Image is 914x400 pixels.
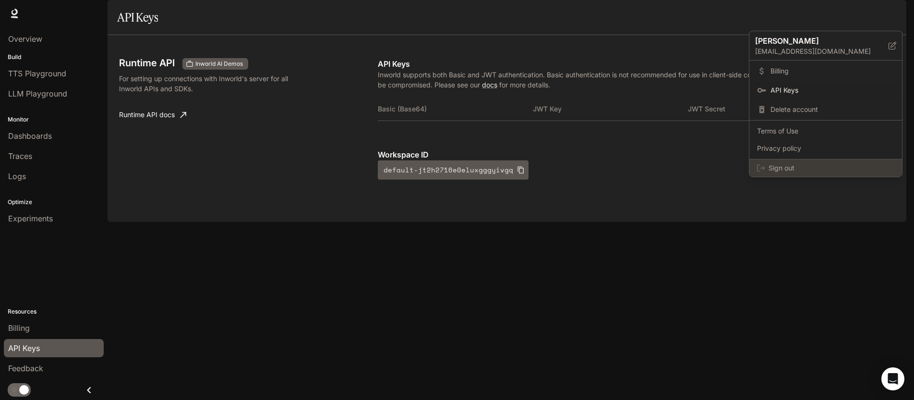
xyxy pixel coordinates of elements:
[769,163,894,173] span: Sign out
[757,126,894,136] span: Terms of Use
[755,35,873,47] p: [PERSON_NAME]
[770,66,894,76] span: Billing
[751,140,900,157] a: Privacy policy
[755,47,889,56] p: [EMAIL_ADDRESS][DOMAIN_NAME]
[757,144,894,153] span: Privacy policy
[749,159,902,177] div: Sign out
[751,82,900,99] a: API Keys
[751,122,900,140] a: Terms of Use
[749,31,902,61] div: [PERSON_NAME][EMAIL_ADDRESS][DOMAIN_NAME]
[751,101,900,118] div: Delete account
[770,105,894,114] span: Delete account
[770,85,894,95] span: API Keys
[751,62,900,80] a: Billing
